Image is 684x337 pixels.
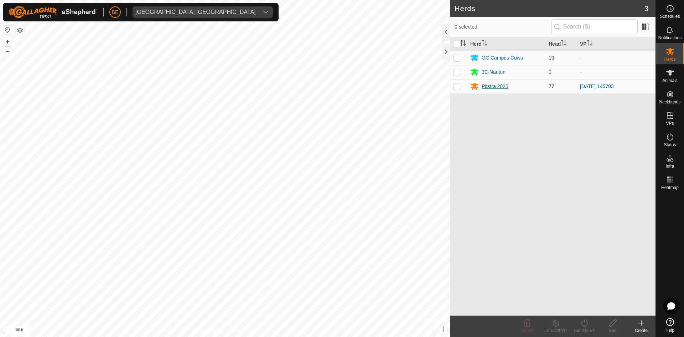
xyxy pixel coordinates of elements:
a: Privacy Policy [197,328,224,334]
span: i [442,327,444,333]
div: Pitstra 2025 [482,83,508,90]
div: Turn Off VP [541,327,570,334]
a: Help [656,315,684,335]
button: Reset Map [3,26,12,34]
p-sorticon: Activate to sort [587,41,592,47]
span: 0 selected [455,23,551,31]
th: VP [577,37,655,51]
div: Create [627,327,655,334]
span: Olds College Alberta [133,6,259,18]
button: i [439,326,447,334]
span: 3 [644,3,648,14]
span: Delete [521,328,534,333]
a: [DATE] 145703 [580,83,614,89]
span: 19 [549,55,554,61]
input: Search (S) [551,19,638,34]
div: Edit [598,327,627,334]
span: Schedules [660,14,680,19]
span: Infra [665,164,674,168]
p-sorticon: Activate to sort [561,41,566,47]
div: OC Campus Cows [482,54,523,62]
button: + [3,37,12,46]
button: – [3,47,12,55]
p-sorticon: Activate to sort [482,41,487,47]
h2: Herds [455,4,644,13]
div: [GEOGRAPHIC_DATA] [GEOGRAPHIC_DATA] [135,9,256,15]
span: Heatmap [661,185,679,190]
span: Animals [662,78,678,83]
a: Contact Us [232,328,253,334]
th: Head [546,37,577,51]
span: Status [664,143,676,147]
td: - [577,51,655,65]
p-sorticon: Activate to sort [460,41,466,47]
div: dropdown trigger [259,6,273,18]
img: Gallagher Logo [9,6,98,19]
td: - [577,65,655,79]
div: Turn On VP [570,327,598,334]
button: Map Layers [16,26,24,35]
span: Notifications [658,36,682,40]
div: 3E-Nanton [482,68,506,76]
span: 77 [549,83,554,89]
span: 0 [549,69,551,75]
span: VPs [666,121,674,126]
th: Herd [467,37,546,51]
span: BE [112,9,119,16]
span: Herds [664,57,675,61]
span: Neckbands [659,100,680,104]
span: Help [665,328,674,332]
